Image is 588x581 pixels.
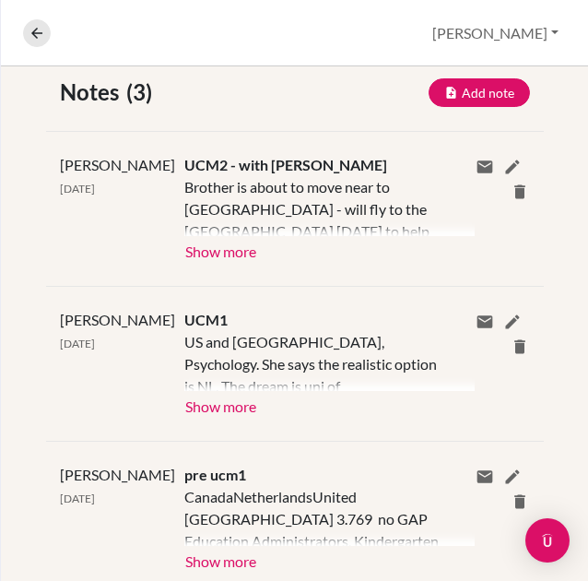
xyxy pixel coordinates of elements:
span: [DATE] [60,492,95,505]
span: [DATE] [60,337,95,350]
div: Open Intercom Messenger [525,518,570,563]
span: [PERSON_NAME] [60,466,175,483]
button: [PERSON_NAME] [424,16,567,51]
button: Show more [184,391,257,419]
span: UCM1 [184,311,228,328]
span: [PERSON_NAME] [60,311,175,328]
span: Notes [60,76,126,109]
div: US and [GEOGRAPHIC_DATA], Psychology. She says the realistic option is NL. The dream is uni of [G... [184,331,447,391]
span: pre ucm1 [184,466,246,483]
span: (3) [126,76,159,109]
span: [PERSON_NAME] [60,156,175,173]
div: Brother is about to move near to [GEOGRAPHIC_DATA] - will fly to the [GEOGRAPHIC_DATA] [DATE] to ... [184,176,447,236]
button: Show more [184,236,257,264]
span: UCM2 - with [PERSON_NAME] [184,156,387,173]
div: CanadaNetherlandsUnited [GEOGRAPHIC_DATA] 3.769 no GAP Education Administrators, Kindergarten thr... [184,486,447,546]
span: [DATE] [60,182,95,196]
button: Show more [184,546,257,574]
button: Add note [429,78,530,107]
